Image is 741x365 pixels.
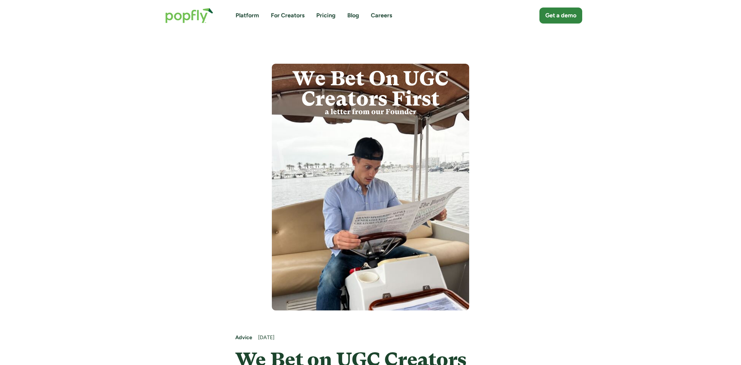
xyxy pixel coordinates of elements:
[236,11,259,20] a: Platform
[159,1,220,30] a: home
[235,334,252,341] a: Advice
[545,11,576,20] div: Get a demo
[347,11,359,20] a: Blog
[539,8,582,24] a: Get a demo
[271,11,305,20] a: For Creators
[258,334,506,341] div: [DATE]
[371,11,392,20] a: Careers
[235,334,252,340] strong: Advice
[316,11,336,20] a: Pricing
